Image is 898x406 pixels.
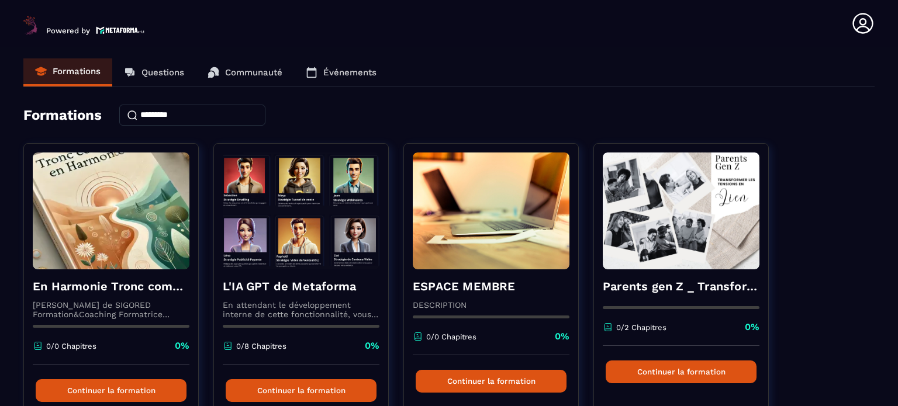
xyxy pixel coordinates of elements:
p: 0/0 Chapitres [46,342,96,351]
h4: Formations [23,107,102,123]
h4: Parents gen Z _ Transformer les tensions en lien [603,278,759,294]
p: 0% [365,339,379,352]
img: logo [96,25,145,35]
p: Powered by [46,26,90,35]
h4: En Harmonie Tronc commun - Copy [33,278,189,294]
img: formation-background [33,152,189,269]
a: Communauté [196,58,294,86]
img: formation-background [223,152,379,269]
p: 0/0 Chapitres [426,332,476,341]
p: 0% [555,330,569,343]
p: [PERSON_NAME] de SIGORED Formation&Coaching Formatrice professionnelle d’adulte, exploratrice de ... [33,300,189,319]
img: logo-branding [23,16,37,35]
p: Communauté [225,67,282,78]
p: DESCRIPTION [413,300,569,310]
button: Continuer la formation [606,360,757,383]
p: Événements [323,67,377,78]
p: Formations [53,66,101,77]
a: Questions [112,58,196,86]
button: Continuer la formation [416,370,567,393]
p: 0% [745,321,759,334]
img: formation-background [413,152,569,269]
p: 0/2 Chapitres [616,323,666,332]
button: Continuer la formation [36,379,186,402]
h4: ESPACE MEMBRE [413,278,569,294]
p: 0% [175,339,189,352]
p: 0/8 Chapitres [236,342,286,351]
a: Formations [23,58,112,86]
h4: L'IA GPT de Metaforma [223,278,379,294]
p: Questions [141,67,184,78]
button: Continuer la formation [226,379,377,402]
img: formation-background [603,152,759,269]
p: En attendant le développement interne de cette fonctionnalité, vous pouvez déjà l’utiliser avec C... [223,300,379,319]
a: Événements [294,58,388,86]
